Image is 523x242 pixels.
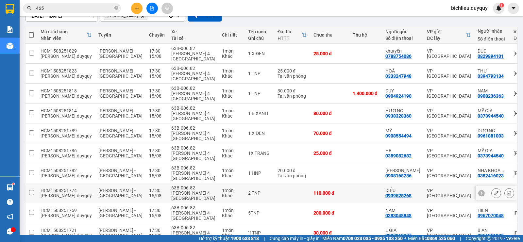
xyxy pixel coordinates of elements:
div: 85.000 [5,42,59,50]
div: VP [GEOGRAPHIC_DATA] [427,168,471,178]
div: nhan.duyquy [41,193,92,198]
div: 0961851105 [478,233,504,238]
div: 63B-006.82 [171,225,215,230]
div: 63B-006.82 [171,185,215,190]
span: [PERSON_NAME] - [GEOGRAPHIC_DATA] [98,48,143,59]
div: 1 món [222,168,242,173]
div: 63B-006.82 [171,205,215,210]
div: 30.000 đ [278,88,307,93]
div: Chi tiết [222,32,242,38]
div: VP [GEOGRAPHIC_DATA] [427,48,471,59]
div: vang.duyquy [41,133,92,138]
div: 0389082682 [385,153,412,158]
div: 0908554494 [385,133,412,138]
div: 1 món [222,208,242,213]
span: Hỗ trợ kỹ thuật: [199,235,259,242]
span: Cước rồi : [5,43,29,50]
div: [PERSON_NAME] 4 [GEOGRAPHIC_DATA] [171,111,215,121]
div: 0909681803 [6,28,58,37]
span: 1 [500,3,503,8]
div: TAN [6,20,58,28]
span: [PERSON_NAME] - [GEOGRAPHIC_DATA] [98,208,143,218]
strong: 1900 633 818 [231,236,259,241]
div: Số điện thoại [385,36,420,41]
div: 25.000 đ [278,68,307,73]
img: warehouse-icon [7,184,13,191]
div: 0939525268 [385,193,412,198]
div: Khác [222,73,242,79]
div: Khác [222,213,242,218]
span: question-circle [7,199,13,205]
sup: 1 [499,3,504,8]
div: [PERSON_NAME] [6,6,58,20]
div: DƯƠNG [478,128,507,133]
div: 110.000 đ [313,190,346,196]
div: nhan.duyquy [41,113,92,119]
button: caret-down [508,3,519,14]
div: MỸ GIA [478,108,507,113]
div: 1 HNP [248,170,271,176]
div: nhan.duyquy [41,173,92,178]
div: 1 X ĐEN [248,131,271,136]
div: 0961881003 [478,133,504,138]
span: Miền Nam [322,235,403,242]
div: 17:30 [149,128,165,133]
span: [PERSON_NAME] - [GEOGRAPHIC_DATA] [98,188,143,198]
div: HIỀN [478,208,507,213]
div: VP [GEOGRAPHIC_DATA] [427,128,471,138]
div: 1 món [222,228,242,233]
div: 1 món [222,88,242,93]
div: Người nhận [478,28,507,34]
img: warehouse-icon [7,42,13,49]
th: Toggle SortBy [424,26,474,44]
div: MỸ [385,128,420,133]
div: 1 X ĐEN [248,51,271,56]
div: HCM1508251774 [41,188,92,193]
div: [PERSON_NAME] 4 [GEOGRAPHIC_DATA] [171,71,215,81]
div: HAO [62,21,129,29]
div: HCM1508251818 [41,88,92,93]
div: HB [385,148,420,153]
div: 63B-006.82 [171,165,215,170]
div: 200.000 đ [313,210,346,216]
div: VP [GEOGRAPHIC_DATA] [427,88,471,99]
span: [PERSON_NAME] - [GEOGRAPHIC_DATA] [98,128,143,138]
div: 17:30 [149,228,165,233]
div: 0904924190 [385,93,412,99]
div: nhan.duyquy [41,93,92,99]
div: Thu hộ [353,32,379,38]
div: HCM1508251789 [41,128,92,133]
span: [PERSON_NAME] - [GEOGRAPHIC_DATA] [98,68,143,79]
div: HCM1508251829 [41,48,92,54]
div: 15/08 [149,93,165,99]
div: 15/08 [149,153,165,158]
div: 2 TNP [248,190,271,196]
div: 25.000 đ [313,51,346,56]
img: logo-vxr [6,4,14,14]
div: 15/08 [149,213,165,218]
span: bichlieu.duyquy [446,4,493,12]
div: HCM1508251786 [41,148,92,153]
div: 15/08 [149,73,165,79]
div: 25.000 đ [313,151,346,156]
button: aim [161,3,173,14]
div: 17:30 [149,68,165,73]
div: HAO LAM [385,168,420,173]
div: Ghi chú [248,36,271,41]
span: ... [500,168,504,173]
div: 15/08 [149,133,165,138]
button: plus [131,3,143,14]
span: Miền Bắc [408,235,455,242]
div: 0383048848 [385,213,412,218]
div: 0333247948 [385,73,412,79]
div: VP [GEOGRAPHIC_DATA] [427,108,471,119]
div: Tuyến [98,32,143,38]
img: icon-new-feature [496,5,502,11]
div: 1 món [222,68,242,73]
div: [PERSON_NAME] 4 [GEOGRAPHIC_DATA] [171,91,215,101]
div: HTTT [278,36,302,41]
div: 17:30 [149,168,165,173]
div: THƯ [478,68,507,73]
div: 63B-006.82 [171,86,215,91]
div: Mã đơn hàng [41,29,87,34]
